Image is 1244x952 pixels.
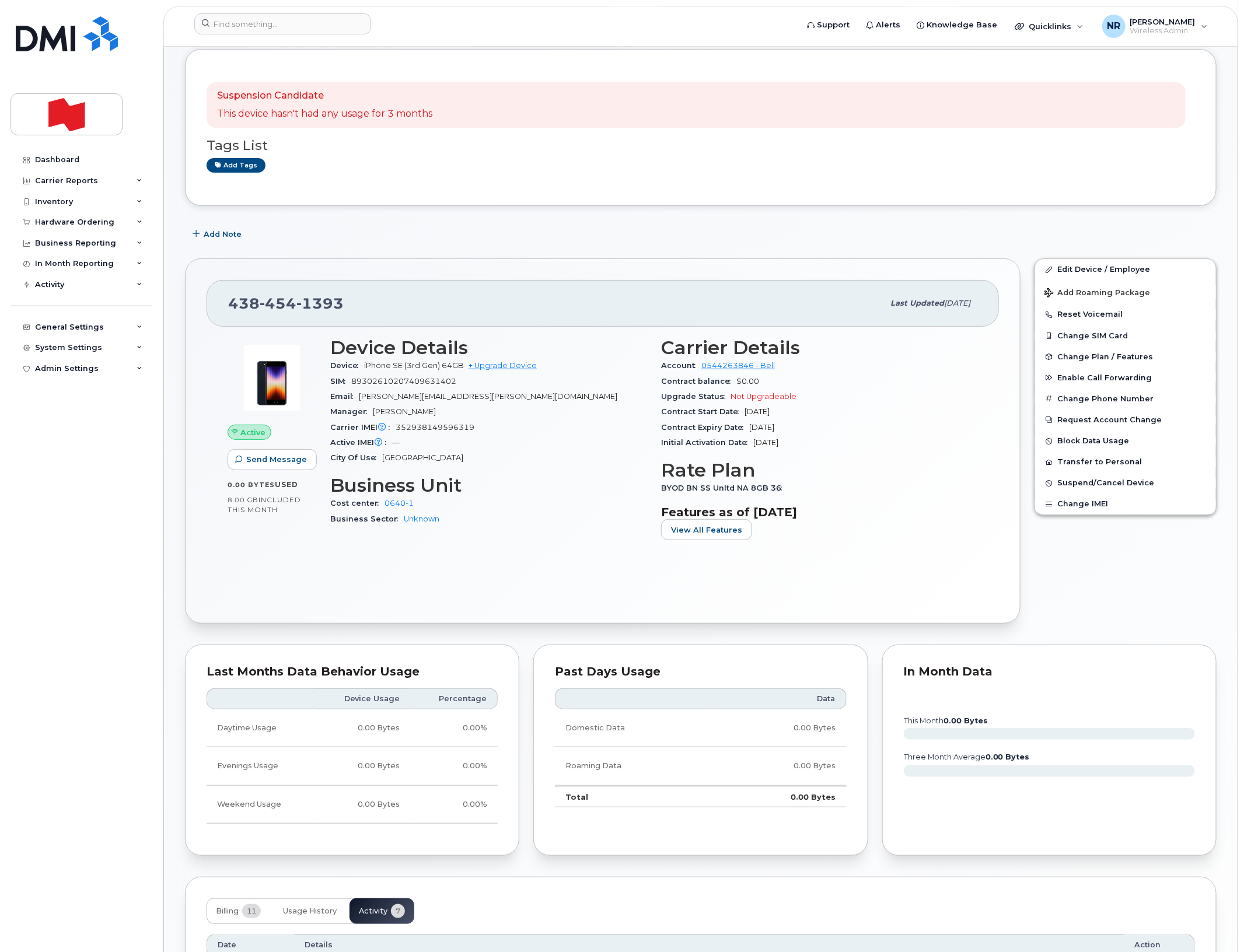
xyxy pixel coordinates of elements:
h3: Rate Plan [661,460,978,481]
span: Not Upgradeable [731,392,796,401]
div: Quicklinks [1007,15,1092,38]
input: Find something... [194,13,371,34]
a: Knowledge Base [908,13,1005,37]
span: Enable Call Forwarding [1057,373,1152,382]
button: Block Data Usage [1035,430,1216,452]
span: 352938149596319 [396,423,474,432]
span: View All Features [671,524,742,535]
a: Edit Device / Employee [1035,259,1216,280]
p: Suspension Candidate [217,89,432,103]
span: Carrier IMEI [330,423,396,432]
td: 0.00 Bytes [715,709,847,747]
span: Usage History [283,907,337,916]
span: [PERSON_NAME][EMAIL_ADDRESS][PERSON_NAME][DOMAIN_NAME] [359,392,617,401]
span: Billing [216,907,239,916]
td: Weekend Usage [207,786,314,824]
a: Add tags [207,158,265,173]
span: Cost center [330,499,385,508]
button: Add Note [185,223,251,244]
span: iPhone SE (3rd Gen) 64GB [364,361,464,370]
a: Support [799,13,858,37]
span: Quicklinks [1029,22,1071,31]
span: [DATE] [745,407,770,416]
span: 454 [260,295,296,312]
tspan: 0.00 Bytes [944,716,988,725]
tspan: 0.00 Bytes [986,752,1030,761]
td: 0.00 Bytes [314,786,411,824]
a: 0640-1 [385,499,414,508]
span: Details [305,940,333,950]
span: Contract Start Date [661,407,745,416]
span: [GEOGRAPHIC_DATA] [382,453,463,462]
button: Add Roaming Package [1035,280,1216,304]
a: Alerts [858,13,908,37]
span: Alerts [876,19,900,31]
td: 0.00 Bytes [715,786,847,808]
span: NR [1107,19,1120,33]
button: Reset Voicemail [1035,304,1216,325]
span: Suspend/Cancel Device [1057,479,1154,488]
span: included this month [228,495,301,514]
tr: Friday from 6:00pm to Monday 8:00am [207,786,498,824]
td: 0.00 Bytes [314,747,411,785]
h3: Tags List [207,138,1195,153]
span: used [275,480,298,489]
span: [DATE] [749,423,774,432]
span: SIM [330,377,351,386]
button: Request Account Change [1035,409,1216,430]
td: 0.00% [411,747,498,785]
td: 0.00% [411,786,498,824]
td: Evenings Usage [207,747,314,785]
img: image20231002-3703462-1angbar.jpeg [237,343,307,413]
span: Add Roaming Package [1044,288,1150,299]
span: Manager [330,407,373,416]
span: [DATE] [944,299,970,307]
td: Daytime Usage [207,709,314,747]
span: Upgrade Status [661,392,731,401]
button: Enable Call Forwarding [1035,367,1216,388]
span: Account [661,361,701,370]
button: Change SIM Card [1035,325,1216,346]
button: Suspend/Cancel Device [1035,473,1216,494]
span: 1393 [296,295,344,312]
a: + Upgrade Device [469,361,537,370]
button: Send Message [228,449,317,470]
td: 0.00% [411,709,498,747]
span: City Of Use [330,453,382,462]
span: 0.00 Bytes [228,481,275,489]
th: Data [715,688,847,709]
td: 0.00 Bytes [314,709,411,747]
span: 11 [242,904,261,918]
span: Add Note [204,229,242,240]
span: Active [241,427,266,438]
h3: Device Details [330,337,647,358]
span: [DATE] [753,438,778,447]
span: Initial Activation Date [661,438,753,447]
span: Send Message [246,454,307,465]
span: [PERSON_NAME] [373,407,436,416]
button: Change Plan / Features [1035,346,1216,367]
div: Past Days Usage [555,666,846,678]
th: Percentage [411,688,498,709]
span: Contract balance [661,377,736,386]
text: this month [903,716,988,725]
td: Total [555,786,715,808]
tr: Weekdays from 6:00pm to 8:00am [207,747,498,785]
button: View All Features [661,519,752,540]
span: Knowledge Base [927,19,997,31]
span: $0.00 [736,377,759,386]
span: Change Plan / Features [1057,352,1153,361]
span: Device [330,361,364,370]
p: This device hasn't had any usage for 3 months [217,107,432,121]
span: Email [330,392,359,401]
div: Last Months Data Behavior Usage [207,666,498,678]
a: Unknown [404,514,439,523]
div: Nancy Robitaille [1094,15,1216,38]
h3: Carrier Details [661,337,978,358]
button: Change IMEI [1035,494,1216,514]
button: Transfer to Personal [1035,452,1216,473]
th: Device Usage [314,688,411,709]
a: 0544263846 - Bell [701,361,775,370]
span: Last updated [890,299,944,307]
span: Date [218,940,236,950]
